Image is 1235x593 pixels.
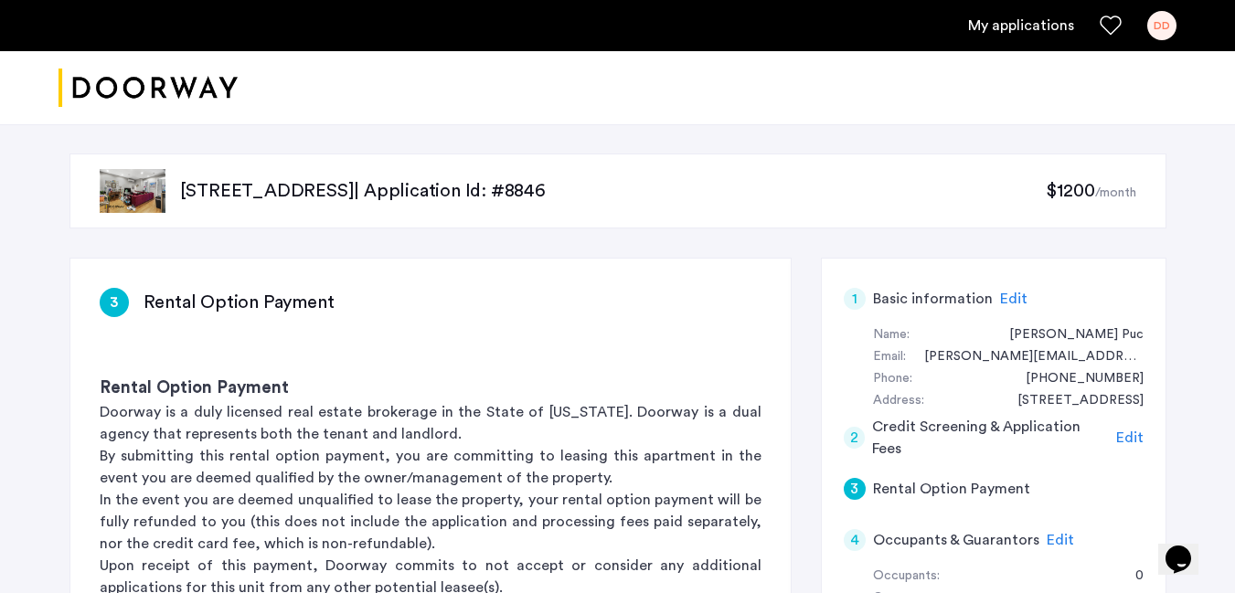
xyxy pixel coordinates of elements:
div: 0 [1117,566,1144,588]
div: Phone: [873,368,912,390]
iframe: chat widget [1158,520,1217,575]
div: Daniel Dominguez Puc [991,324,1144,346]
h3: Rental Option Payment [100,376,761,401]
div: Address: [873,390,924,412]
div: DD [1147,11,1176,40]
p: By submitting this rental option payment, you are committing to leasing this apartment in the eve... [100,445,761,489]
div: 2 [844,427,866,449]
a: My application [968,15,1074,37]
img: apartment [100,169,165,213]
a: Favorites [1100,15,1122,37]
h5: Basic information [873,288,993,310]
img: logo [59,54,238,122]
div: daniel.puc98@hotmail.com [906,346,1144,368]
sub: /month [1095,186,1136,199]
p: Doorway is a duly licensed real estate brokerage in the State of [US_STATE]. Doorway is a dual ag... [100,401,761,445]
p: In the event you are deemed unqualified to lease the property, your rental option payment will be... [100,489,761,555]
div: 165 Sands Street, #210 [999,390,1144,412]
div: Occupants: [873,566,940,588]
div: 1 [844,288,866,310]
div: 3 [844,478,866,500]
div: +14698550726 [1007,368,1144,390]
a: Cazamio logo [59,54,238,122]
p: [STREET_ADDRESS] | Application Id: #8846 [180,178,1047,204]
h5: Rental Option Payment [873,478,1030,500]
h5: Occupants & Guarantors [873,529,1039,551]
div: Name: [873,324,910,346]
h5: Credit Screening & Application Fees [872,416,1109,460]
span: Edit [1000,291,1027,306]
div: Email: [873,346,906,368]
h3: Rental Option Payment [144,290,335,315]
div: 3 [100,288,129,317]
span: $1200 [1046,182,1094,200]
span: Edit [1047,533,1074,547]
span: Edit [1116,430,1144,445]
div: 4 [844,529,866,551]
